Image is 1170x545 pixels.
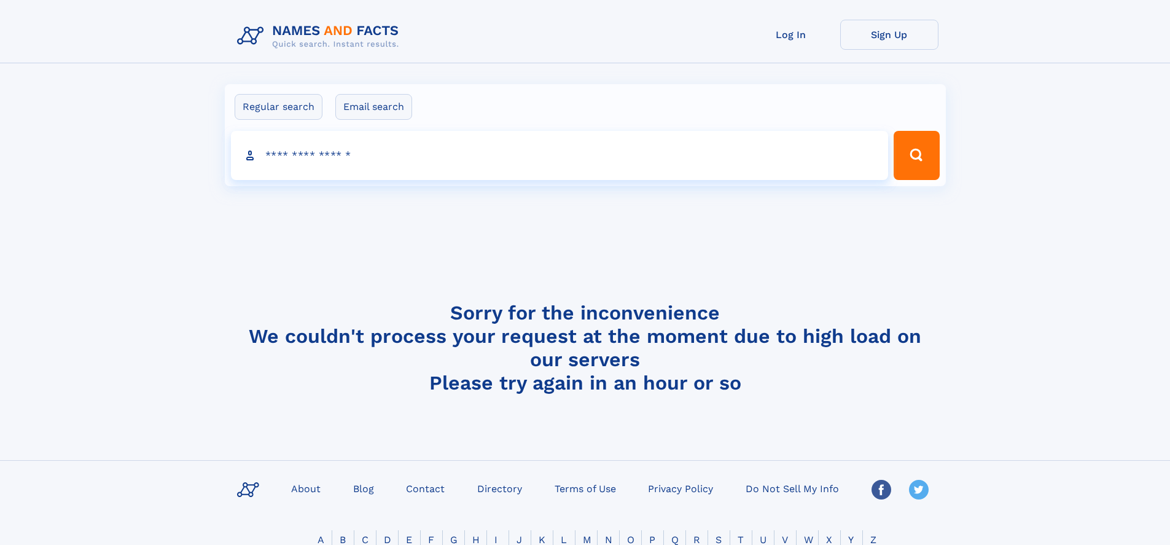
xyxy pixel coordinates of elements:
a: Log In [742,20,840,50]
a: Privacy Policy [643,479,718,497]
h4: Sorry for the inconvenience We couldn't process your request at the moment due to high load on ou... [232,301,938,394]
img: Facebook [872,480,891,500]
a: Directory [472,479,527,497]
a: Do Not Sell My Info [741,479,844,497]
img: Logo Names and Facts [232,20,409,53]
a: Contact [401,479,450,497]
img: Twitter [909,480,929,500]
button: Search Button [894,131,939,180]
label: Email search [335,94,412,120]
label: Regular search [235,94,322,120]
a: Blog [348,479,379,497]
a: Sign Up [840,20,938,50]
input: search input [231,131,889,180]
a: Terms of Use [550,479,621,497]
a: About [286,479,326,497]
